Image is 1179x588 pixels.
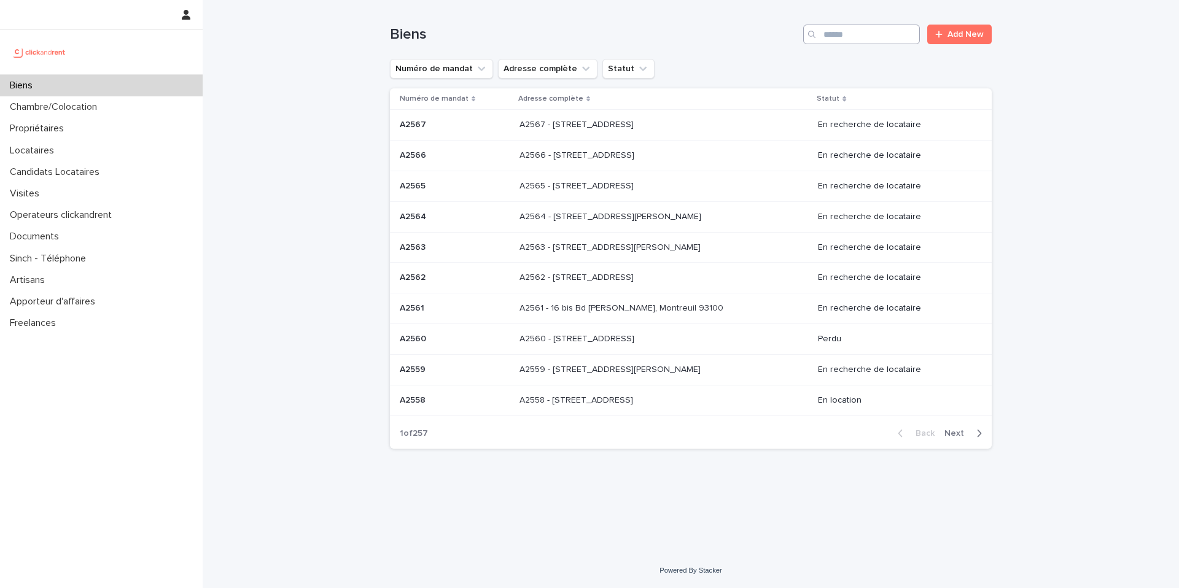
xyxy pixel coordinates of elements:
p: A2560 - [STREET_ADDRESS] [519,331,637,344]
p: A2562 [400,270,428,283]
tr: A2559A2559 A2559 - [STREET_ADDRESS][PERSON_NAME]A2559 - [STREET_ADDRESS][PERSON_NAME] En recherch... [390,354,992,385]
a: Add New [927,25,992,44]
p: Candidats Locataires [5,166,109,178]
p: En recherche de locataire [818,120,972,130]
p: A2562 - [STREET_ADDRESS] [519,270,636,283]
p: Documents [5,231,69,242]
button: Back [888,428,940,439]
p: A2564 - [STREET_ADDRESS][PERSON_NAME] [519,209,704,222]
p: A2565 - [STREET_ADDRESS] [519,179,636,191]
span: Add New [947,30,984,39]
span: Back [908,429,935,438]
p: A2559 - [STREET_ADDRESS][PERSON_NAME] [519,362,703,375]
p: A2561 - 16 bis Bd [PERSON_NAME], Montreuil 93100 [519,301,726,314]
p: A2558 - [STREET_ADDRESS] [519,393,636,406]
span: Next [944,429,971,438]
p: Locataires [5,145,64,157]
p: Propriétaires [5,123,74,134]
p: Biens [5,80,42,91]
p: A2559 [400,362,428,375]
tr: A2560A2560 A2560 - [STREET_ADDRESS]A2560 - [STREET_ADDRESS] Perdu [390,323,992,354]
tr: A2567A2567 A2567 - [STREET_ADDRESS]A2567 - [STREET_ADDRESS] En recherche de locataire [390,110,992,141]
tr: A2566A2566 A2566 - [STREET_ADDRESS]A2566 - [STREET_ADDRESS] En recherche de locataire [390,141,992,171]
p: A2563 [400,240,428,253]
p: Visites [5,188,49,199]
p: Chambre/Colocation [5,101,107,113]
h1: Biens [390,26,798,44]
p: A2565 [400,179,428,191]
p: Adresse complète [518,92,583,106]
p: En recherche de locataire [818,181,972,191]
p: En recherche de locataire [818,273,972,283]
input: Search [803,25,920,44]
p: Perdu [818,334,972,344]
tr: A2565A2565 A2565 - [STREET_ADDRESS]A2565 - [STREET_ADDRESS] En recherche de locataire [390,171,992,201]
p: 1 of 257 [390,419,438,449]
p: A2567 - [STREET_ADDRESS] [519,117,636,130]
p: A2563 - 781 Avenue de Monsieur Teste, Montpellier 34070 [519,240,703,253]
p: Statut [817,92,839,106]
p: Operateurs clickandrent [5,209,122,221]
p: En recherche de locataire [818,212,972,222]
tr: A2562A2562 A2562 - [STREET_ADDRESS]A2562 - [STREET_ADDRESS] En recherche de locataire [390,263,992,293]
tr: A2558A2558 A2558 - [STREET_ADDRESS]A2558 - [STREET_ADDRESS] En location [390,385,992,416]
p: A2567 [400,117,429,130]
p: En recherche de locataire [818,365,972,375]
tr: A2561A2561 A2561 - 16 bis Bd [PERSON_NAME], Montreuil 93100A2561 - 16 bis Bd [PERSON_NAME], Montr... [390,293,992,324]
p: En recherche de locataire [818,150,972,161]
p: Artisans [5,274,55,286]
p: A2561 [400,301,427,314]
p: En recherche de locataire [818,242,972,253]
p: Sinch - Téléphone [5,253,96,265]
p: A2566 [400,148,429,161]
button: Numéro de mandat [390,59,493,79]
button: Statut [602,59,655,79]
p: A2566 - [STREET_ADDRESS] [519,148,637,161]
tr: A2564A2564 A2564 - [STREET_ADDRESS][PERSON_NAME]A2564 - [STREET_ADDRESS][PERSON_NAME] En recherch... [390,201,992,232]
p: Freelances [5,317,66,329]
p: A2564 [400,209,429,222]
p: A2560 [400,331,429,344]
tr: A2563A2563 A2563 - [STREET_ADDRESS][PERSON_NAME]A2563 - [STREET_ADDRESS][PERSON_NAME] En recherch... [390,232,992,263]
a: Powered By Stacker [660,567,722,574]
p: En location [818,395,972,406]
p: En recherche de locataire [818,303,972,314]
button: Next [940,428,992,439]
p: A2558 [400,393,428,406]
button: Adresse complète [498,59,597,79]
img: UCB0brd3T0yccxBKYDjQ [10,40,69,64]
p: Apporteur d'affaires [5,296,105,308]
p: Numéro de mandat [400,92,469,106]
